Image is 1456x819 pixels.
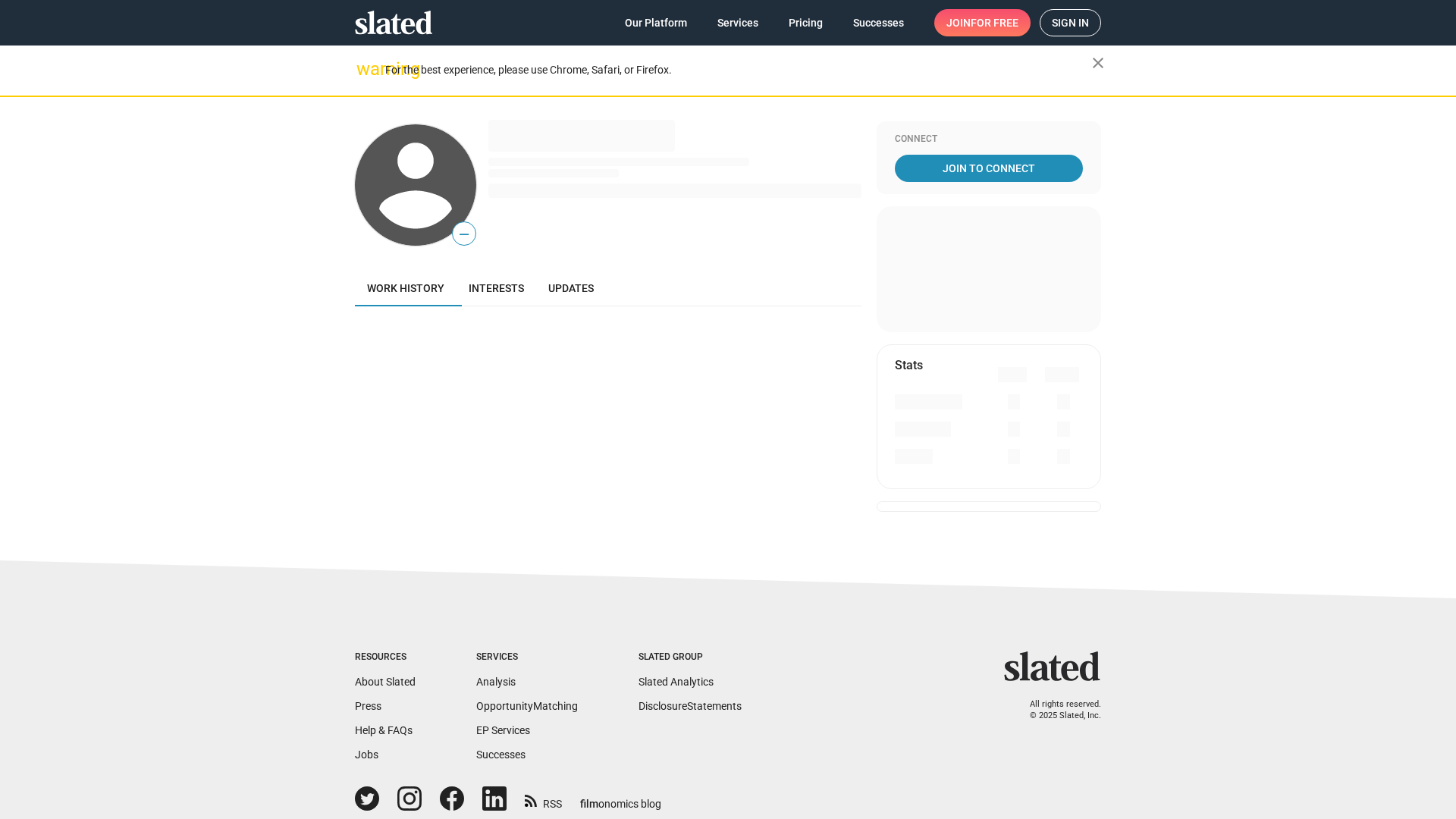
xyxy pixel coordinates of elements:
a: DisclosureStatements [639,700,742,712]
a: RSS [525,788,562,811]
mat-icon: close [1089,54,1107,72]
a: Slated Analytics [639,676,714,688]
a: Successes [476,748,526,761]
a: Jobs [355,748,378,761]
span: — [453,224,475,244]
span: Join To Connect [898,155,1080,182]
mat-card-title: Stats [895,357,923,373]
span: Services [717,9,758,36]
a: Work history [355,270,457,306]
a: Joinfor free [934,9,1031,36]
span: Pricing [789,9,823,36]
div: Slated Group [639,651,742,664]
span: Work history [367,282,444,294]
span: Interests [469,282,524,294]
span: Sign in [1052,10,1089,36]
mat-icon: warning [356,60,375,78]
span: Our Platform [625,9,687,36]
a: Services [705,9,770,36]
a: Pricing [777,9,835,36]
span: Join [946,9,1018,36]
span: for free [971,9,1018,36]
a: Sign in [1040,9,1101,36]
a: EP Services [476,724,530,736]
a: Interests [457,270,536,306]
a: Our Platform [613,9,699,36]
a: About Slated [355,676,416,688]
a: filmonomics blog [580,785,661,811]
div: For the best experience, please use Chrome, Safari, or Firefox. [385,60,1092,80]
a: Successes [841,9,916,36]
a: OpportunityMatching [476,700,578,712]
a: Press [355,700,381,712]
a: Help & FAQs [355,724,413,736]
a: Analysis [476,676,516,688]
a: Updates [536,270,606,306]
span: film [580,798,598,810]
div: Services [476,651,578,664]
span: Successes [853,9,904,36]
span: Updates [548,282,594,294]
p: All rights reserved. © 2025 Slated, Inc. [1014,699,1101,721]
div: Connect [895,133,1083,146]
div: Resources [355,651,416,664]
a: Join To Connect [895,155,1083,182]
